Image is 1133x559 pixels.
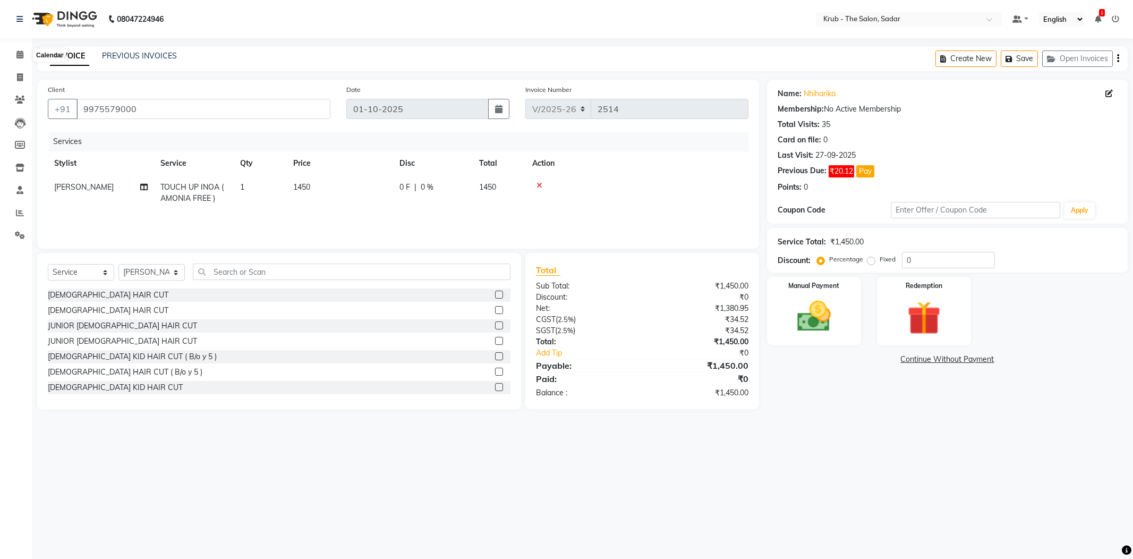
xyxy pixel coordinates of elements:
[1001,50,1038,67] button: Save
[528,281,642,292] div: Sub Total:
[642,314,756,325] div: ₹34.52
[528,336,642,348] div: Total:
[788,281,839,291] label: Manual Payment
[1095,14,1101,24] a: 1
[473,151,526,175] th: Total
[778,104,1117,115] div: No Active Membership
[642,336,756,348] div: ₹1,450.00
[536,315,556,324] span: CGST
[897,297,951,339] img: _gift.svg
[830,236,864,248] div: ₹1,450.00
[54,182,114,192] span: [PERSON_NAME]
[48,351,217,362] div: [DEMOGRAPHIC_DATA] KID HAIR CUT ( B/o y 5 )
[642,325,756,336] div: ₹34.52
[787,297,841,336] img: _cash.svg
[778,165,827,177] div: Previous Due:
[778,205,891,216] div: Coupon Code
[76,99,330,119] input: Search by Name/Mobile/Email/Code
[528,387,642,399] div: Balance :
[102,51,177,61] a: PREVIOUS INVOICES
[293,182,310,192] span: 1450
[804,182,808,193] div: 0
[526,151,748,175] th: Action
[528,314,642,325] div: ( )
[160,182,224,203] span: TOUCH UP INOA ( AMONIA FREE )
[48,151,154,175] th: Stylist
[778,236,826,248] div: Service Total:
[33,49,66,62] div: Calendar
[815,150,856,161] div: 27-09-2025
[642,292,756,303] div: ₹0
[822,119,830,130] div: 35
[479,182,496,192] span: 1450
[1064,202,1095,218] button: Apply
[48,367,202,378] div: [DEMOGRAPHIC_DATA] HAIR CUT ( B/o y 5 )
[421,182,433,193] span: 0 %
[804,88,836,99] a: Nhiharika
[414,182,416,193] span: |
[557,326,573,335] span: 2.5%
[558,315,574,324] span: 2.5%
[778,255,811,266] div: Discount:
[346,85,361,95] label: Date
[49,132,756,151] div: Services
[642,387,756,399] div: ₹1,450.00
[287,151,393,175] th: Price
[856,165,874,177] button: Pay
[528,372,642,385] div: Paid:
[642,372,756,385] div: ₹0
[528,292,642,303] div: Discount:
[48,336,197,347] div: JUNIOR [DEMOGRAPHIC_DATA] HAIR CUT
[769,354,1126,365] a: Continue Without Payment
[154,151,234,175] th: Service
[778,119,820,130] div: Total Visits:
[240,182,244,192] span: 1
[536,265,560,276] span: Total
[48,99,78,119] button: +91
[823,134,828,146] div: 0
[642,281,756,292] div: ₹1,450.00
[399,182,410,193] span: 0 F
[117,4,164,34] b: 08047224946
[778,134,821,146] div: Card on file:
[234,151,287,175] th: Qty
[528,359,642,372] div: Payable:
[778,150,813,161] div: Last Visit:
[642,359,756,372] div: ₹1,450.00
[48,320,197,332] div: JUNIOR [DEMOGRAPHIC_DATA] HAIR CUT
[48,290,168,301] div: [DEMOGRAPHIC_DATA] HAIR CUT
[525,85,572,95] label: Invoice Number
[536,326,555,335] span: SGST
[778,104,824,115] div: Membership:
[642,303,756,314] div: ₹1,380.95
[829,255,863,264] label: Percentage
[661,348,756,359] div: ₹0
[891,202,1061,218] input: Enter Offer / Coupon Code
[829,165,854,177] span: ₹20.12
[778,182,802,193] div: Points:
[48,305,168,316] div: [DEMOGRAPHIC_DATA] HAIR CUT
[778,88,802,99] div: Name:
[1099,9,1105,16] span: 1
[906,281,942,291] label: Redemption
[27,4,100,34] img: logo
[48,85,65,95] label: Client
[1042,50,1113,67] button: Open Invoices
[880,255,896,264] label: Fixed
[48,382,183,393] div: [DEMOGRAPHIC_DATA] KID HAIR CUT
[528,303,642,314] div: Net:
[528,325,642,336] div: ( )
[935,50,996,67] button: Create New
[528,348,661,359] a: Add Tip
[193,264,510,280] input: Search or Scan
[393,151,473,175] th: Disc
